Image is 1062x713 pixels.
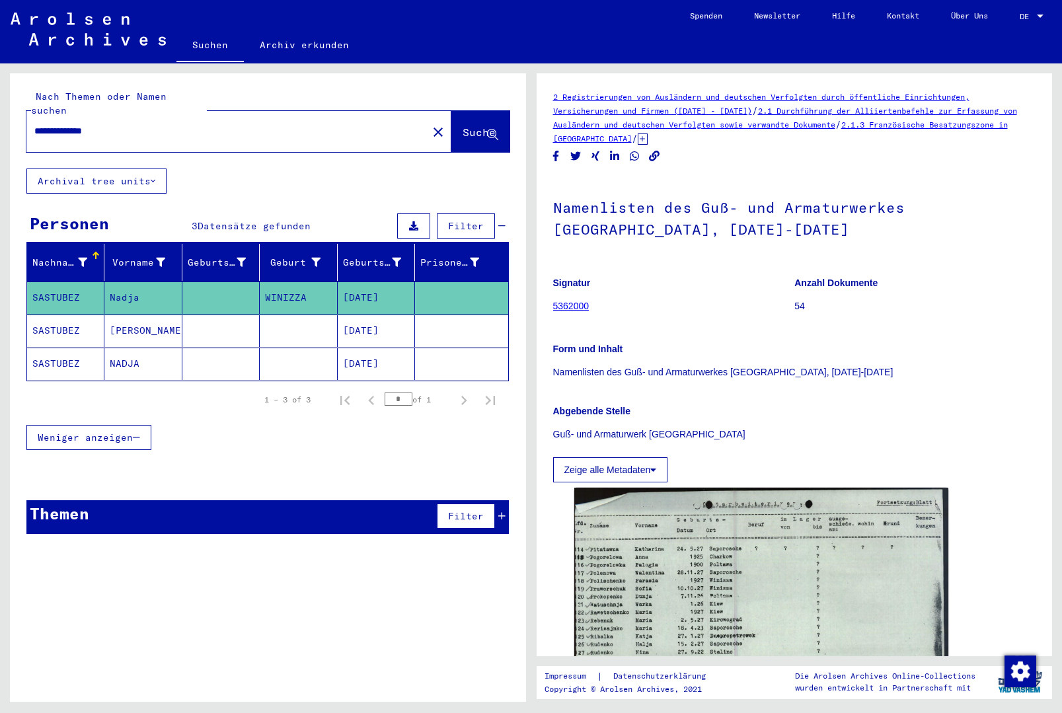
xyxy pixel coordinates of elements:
[995,665,1045,698] img: yv_logo.png
[110,256,165,270] div: Vorname
[38,432,133,443] span: Weniger anzeigen
[30,211,109,235] div: Personen
[260,281,337,314] mat-cell: WINIZZA
[104,315,182,347] mat-cell: [PERSON_NAME]
[104,281,182,314] mat-cell: Nadja
[545,669,597,683] a: Impressum
[430,124,446,140] mat-icon: close
[104,348,182,380] mat-cell: NADJA
[448,510,484,522] span: Filter
[198,220,311,232] span: Datensätze gefunden
[553,365,1036,379] p: Namenlisten des Guß- und Armaturwerkes [GEOGRAPHIC_DATA], [DATE]-[DATE]
[752,104,758,116] span: /
[425,118,451,145] button: Clear
[26,169,167,194] button: Archival tree units
[553,301,589,311] a: 5362000
[553,428,1036,441] p: Guß- und Armaturwerk [GEOGRAPHIC_DATA]
[358,387,385,413] button: Previous page
[104,244,182,281] mat-header-cell: Vorname
[27,315,104,347] mat-cell: SASTUBEZ
[31,91,167,116] mat-label: Nach Themen oder Namen suchen
[632,132,638,144] span: /
[795,682,975,694] p: wurden entwickelt in Partnerschaft mit
[27,244,104,281] mat-header-cell: Nachname
[835,118,841,130] span: /
[553,278,591,288] b: Signatur
[182,244,260,281] mat-header-cell: Geburtsname
[1004,655,1036,687] div: Zustimmung ändern
[343,252,418,273] div: Geburtsdatum
[603,669,722,683] a: Datenschutzerklärung
[608,148,622,165] button: Share on LinkedIn
[553,106,1017,130] a: 2.1 Durchführung der Alliiertenbefehle zur Erfassung von Ausländern und deutschen Verfolgten sowi...
[188,252,262,273] div: Geburtsname
[385,393,451,406] div: of 1
[628,148,642,165] button: Share on WhatsApp
[420,252,495,273] div: Prisoner #
[338,244,415,281] mat-header-cell: Geburtsdatum
[332,387,358,413] button: First page
[648,148,662,165] button: Copy link
[545,669,722,683] div: |
[553,406,630,416] b: Abgebende Stelle
[265,252,336,273] div: Geburt‏
[176,29,244,63] a: Suchen
[265,256,320,270] div: Geburt‏
[448,220,484,232] span: Filter
[451,387,477,413] button: Next page
[338,348,415,380] mat-cell: [DATE]
[110,252,181,273] div: Vorname
[30,502,89,525] div: Themen
[463,126,496,139] span: Suche
[244,29,365,61] a: Archiv erkunden
[553,457,668,482] button: Zeige alle Metadaten
[549,148,563,165] button: Share on Facebook
[1005,656,1036,687] img: Zustimmung ändern
[27,348,104,380] mat-cell: SASTUBEZ
[437,213,495,239] button: Filter
[1020,12,1034,21] span: DE
[569,148,583,165] button: Share on Twitter
[437,504,495,529] button: Filter
[32,256,87,270] div: Nachname
[27,281,104,314] mat-cell: SASTUBEZ
[545,683,722,695] p: Copyright © Arolsen Archives, 2021
[260,244,337,281] mat-header-cell: Geburt‏
[451,111,510,152] button: Suche
[32,252,104,273] div: Nachname
[192,220,198,232] span: 3
[338,315,415,347] mat-cell: [DATE]
[553,92,969,116] a: 2 Registrierungen von Ausländern und deutschen Verfolgten durch öffentliche Einrichtungen, Versic...
[589,148,603,165] button: Share on Xing
[794,299,1036,313] p: 54
[553,344,623,354] b: Form und Inhalt
[11,13,166,46] img: Arolsen_neg.svg
[188,256,246,270] div: Geburtsname
[338,281,415,314] mat-cell: [DATE]
[264,394,311,406] div: 1 – 3 of 3
[420,256,478,270] div: Prisoner #
[553,177,1036,257] h1: Namenlisten des Guß- und Armaturwerkes [GEOGRAPHIC_DATA], [DATE]-[DATE]
[343,256,401,270] div: Geburtsdatum
[794,278,878,288] b: Anzahl Dokumente
[26,425,151,450] button: Weniger anzeigen
[795,670,975,682] p: Die Arolsen Archives Online-Collections
[415,244,508,281] mat-header-cell: Prisoner #
[477,387,504,413] button: Last page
